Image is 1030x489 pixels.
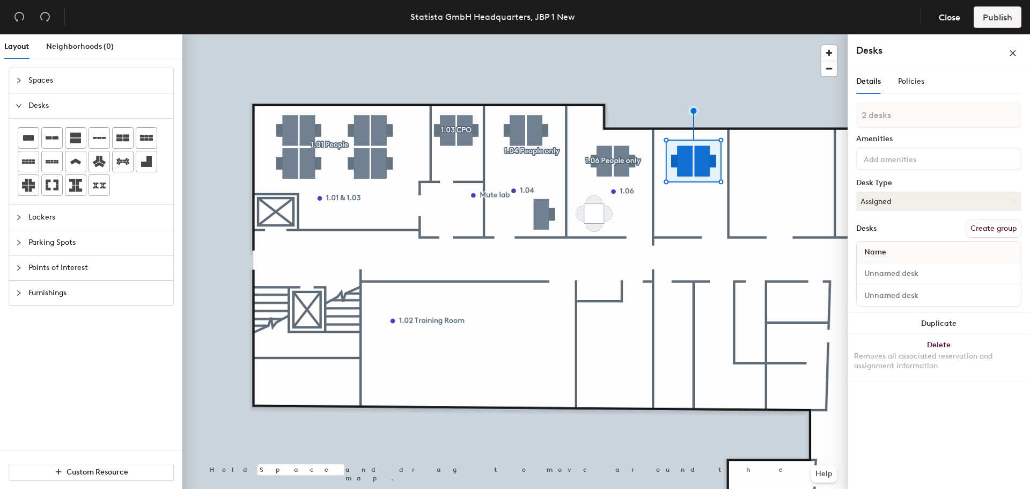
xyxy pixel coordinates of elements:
div: Removes all associated reservation and assignment information [854,352,1024,371]
span: Name [859,243,892,262]
span: expanded [16,103,22,109]
span: collapsed [16,239,22,246]
button: Create group [966,220,1021,238]
span: collapsed [16,214,22,221]
div: Desk Type [856,179,1021,187]
button: Publish [974,6,1021,28]
span: Lockers [28,205,167,230]
button: Redo (⌘ + ⇧ + Z) [34,6,56,28]
input: Unnamed desk [859,266,1019,281]
span: Desks [28,93,167,118]
span: collapsed [16,290,22,296]
span: Parking Spots [28,230,167,255]
span: Close [939,12,960,23]
span: collapsed [16,77,22,84]
span: close [1009,49,1017,57]
input: Unnamed desk [859,288,1019,303]
button: Assigned [856,192,1021,211]
button: Undo (⌘ + Z) [9,6,30,28]
button: DeleteRemoves all associated reservation and assignment information [848,334,1030,382]
span: Layout [4,42,29,51]
span: Spaces [28,68,167,93]
div: Statista GmbH Headquarters, JBP 1 New [410,10,575,24]
button: Duplicate [848,313,1030,334]
div: Desks [856,224,877,233]
input: Add amenities [862,152,958,165]
span: Details [856,77,881,86]
span: Custom Resource [67,468,128,477]
h4: Desks [856,43,974,57]
span: undo [14,11,25,22]
span: collapsed [16,265,22,271]
span: Points of Interest [28,256,167,280]
button: Help [811,465,837,483]
span: Furnishings [28,281,167,305]
button: Custom Resource [9,464,174,481]
button: Close [930,6,969,28]
span: Neighborhoods (0) [46,42,114,51]
div: Amenities [856,135,1021,143]
span: Policies [898,77,924,86]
